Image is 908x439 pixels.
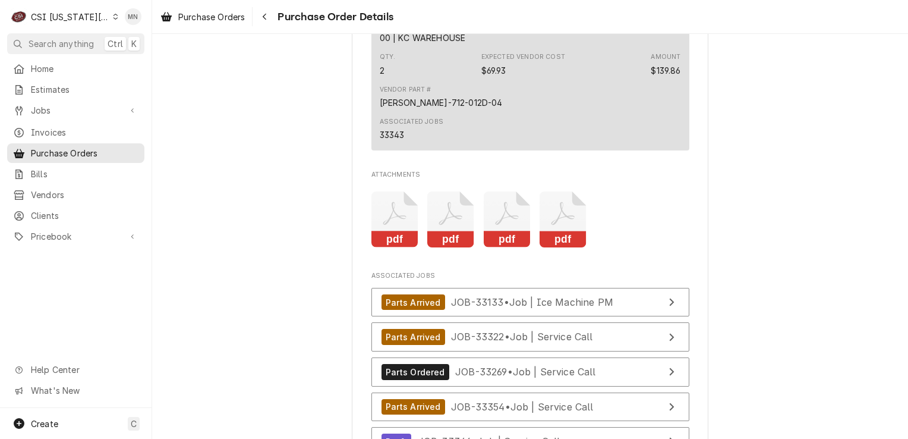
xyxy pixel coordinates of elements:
div: Quantity [380,64,384,77]
div: Expected Vendor Cost [481,64,506,77]
span: Search anything [29,37,94,50]
div: Amount [651,64,680,77]
span: C [131,418,137,430]
a: Home [7,59,144,79]
span: Jobs [31,104,121,117]
span: Attachments [371,170,689,180]
button: Navigate back [255,7,274,26]
a: View Job [371,322,689,352]
a: View Job [371,393,689,422]
div: Parts Arrived [382,399,445,415]
span: Invoices [31,126,138,139]
div: Qty. [380,52,396,62]
span: Bills [31,168,138,180]
div: [PERSON_NAME]-712-012D-04 [380,96,503,109]
span: Associated Jobs [371,271,689,281]
button: pdf [484,192,531,248]
span: Clients [31,209,138,222]
span: Create [31,419,58,429]
div: Associated Jobs [380,117,443,127]
a: Estimates [7,80,144,99]
span: Purchase Order Details [274,9,393,25]
span: JOB-33133 • Job | Ice Machine PM [451,296,613,308]
div: Inventory Location [380,32,466,44]
a: Bills [7,164,144,184]
div: Attachments [371,170,689,256]
div: CSI [US_STATE][GEOGRAPHIC_DATA] [31,11,109,23]
div: C [11,8,27,25]
div: CSI Kansas City's Avatar [11,8,27,25]
div: Parts Ordered [382,364,449,380]
span: Ctrl [108,37,123,50]
a: View Job [371,358,689,387]
div: Parts Arrived [382,329,445,345]
div: Melissa Nehls's Avatar [125,8,141,25]
span: Purchase Orders [178,11,245,23]
div: 33343 [380,128,405,141]
div: Expected Vendor Cost [481,52,565,62]
a: Invoices [7,123,144,142]
span: JOB-33322 • Job | Service Call [451,331,593,343]
span: Pricebook [31,230,121,243]
div: Parts Arrived [382,294,445,311]
span: Home [31,62,138,75]
a: Go to Jobs [7,101,144,120]
a: Purchase Orders [7,143,144,163]
div: MN [125,8,141,25]
a: View Job [371,288,689,317]
button: pdf [540,192,587,248]
span: JOB-33269 • Job | Service Call [455,366,596,378]
span: Estimates [31,83,138,96]
a: Vendors [7,185,144,205]
a: Clients [7,206,144,225]
span: Vendors [31,189,138,201]
a: Go to Pricebook [7,227,144,246]
div: Expected Vendor Cost [481,52,565,76]
button: Search anythingCtrlK [7,33,144,54]
a: Go to Help Center [7,360,144,380]
div: Amount [651,52,680,62]
a: Purchase Orders [156,7,250,27]
div: Quantity [380,52,396,76]
span: Help Center [31,363,137,376]
span: Attachments [371,182,689,257]
button: pdf [427,192,474,248]
span: What's New [31,384,137,397]
div: Amount [651,52,680,76]
button: pdf [371,192,418,248]
span: K [131,37,137,50]
span: Purchase Orders [31,147,138,159]
div: Vendor Part # [380,85,431,95]
a: Go to What's New [7,381,144,400]
span: JOB-33354 • Job | Service Call [451,400,594,412]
